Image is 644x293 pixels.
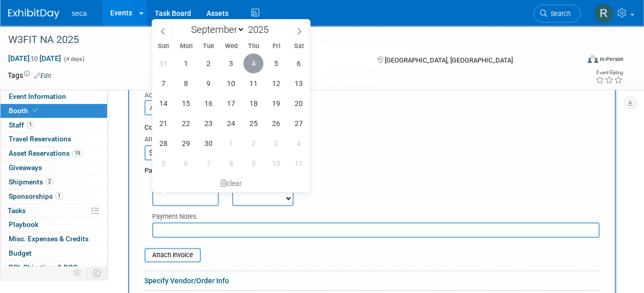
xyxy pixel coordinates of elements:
span: October 9, 2025 [243,153,263,173]
a: Specify Vendor/Order Info [144,277,229,285]
td: Personalize Event Tab Strip [69,266,87,280]
span: Search [547,10,571,17]
span: September 17, 2025 [221,93,241,113]
a: Tasks [1,204,107,218]
span: September 1, 2025 [176,53,196,73]
span: Shipments [9,178,53,186]
span: Already Reserved [144,100,217,115]
span: September 15, 2025 [176,93,196,113]
span: September 26, 2025 [266,113,286,133]
span: September 19, 2025 [266,93,286,113]
span: September 24, 2025 [221,113,241,133]
span: October 6, 2025 [176,153,196,173]
span: September 2, 2025 [198,53,218,73]
img: Format-Inperson.png [588,55,598,63]
div: In-Person [599,55,624,63]
span: Already Reserved [146,101,216,115]
span: Fri [265,43,287,50]
span: Thu [242,43,265,50]
span: September 25, 2025 [243,113,263,133]
a: Edit [34,72,51,79]
span: Event Information [9,92,66,100]
span: October 1, 2025 [221,133,241,153]
span: 19 [72,150,82,157]
span: September 8, 2025 [176,73,196,93]
span: October 7, 2025 [198,153,218,173]
span: September 4, 2025 [243,53,263,73]
span: ROI, Objectives & ROO [9,263,77,271]
span: Booth [9,107,40,115]
a: Search [533,5,580,23]
span: October 11, 2025 [288,153,308,173]
span: September 22, 2025 [176,113,196,133]
span: (4 days) [63,56,85,62]
span: 1 [55,192,63,200]
div: Cost: [144,123,599,133]
a: Sponsorships1 [1,190,107,203]
span: September 13, 2025 [288,73,308,93]
div: Payment Details: [144,160,599,176]
img: ExhibitDay [8,9,59,19]
span: October 10, 2025 [266,153,286,173]
span: Sun [152,43,175,50]
span: September 21, 2025 [153,113,173,133]
a: Asset Reservations19 [1,146,107,160]
span: [GEOGRAPHIC_DATA], [GEOGRAPHIC_DATA] [385,56,513,64]
a: Giveaways [1,161,107,175]
a: Travel Reservations [1,132,107,146]
span: Budget [9,249,32,257]
span: September 11, 2025 [243,73,263,93]
span: October 3, 2025 [266,133,286,153]
span: September 5, 2025 [266,53,286,73]
span: 2 [46,178,53,185]
a: Event Information [1,90,107,103]
span: Misc. Expenses & Credits [9,235,89,243]
span: September 3, 2025 [221,53,241,73]
span: September 18, 2025 [243,93,263,113]
span: [DATE] [DATE] [8,54,61,63]
span: Tasks [8,206,26,215]
span: August 31, 2025 [153,53,173,73]
span: Playbook [9,220,38,228]
span: Giveaways [9,163,42,172]
span: September 20, 2025 [288,93,308,113]
span: October 8, 2025 [221,153,241,173]
span: 1 [27,121,34,129]
span: September 23, 2025 [198,113,218,133]
span: September 7, 2025 [153,73,173,93]
body: Rich Text Area. Press ALT-0 for help. [6,4,442,14]
span: September 10, 2025 [221,73,241,93]
span: September 12, 2025 [266,73,286,93]
a: ROI, Objectives & ROO [1,261,107,275]
span: September 30, 2025 [198,133,218,153]
a: Misc. Expenses & Credits [1,232,107,246]
span: seca [72,9,87,17]
div: clear [152,175,310,192]
span: September 6, 2025 [288,53,308,73]
span: October 4, 2025 [288,133,308,153]
a: Booth [1,104,107,118]
span: September 14, 2025 [153,93,173,113]
span: September 9, 2025 [198,73,218,93]
span: Sponsorships [9,192,63,200]
span: Travel Reservations [9,135,71,143]
select: Month [186,23,245,36]
span: September 28, 2025 [153,133,173,153]
span: Wed [220,43,242,50]
a: Budget [1,246,107,260]
span: September 29, 2025 [176,133,196,153]
span: October 5, 2025 [153,153,173,173]
img: Rachel Jordan [594,4,613,23]
span: Staff [9,121,34,129]
span: Sat [287,43,310,50]
input: Year [245,24,276,35]
div: Payment Notes [152,212,599,222]
i: Booth reservation complete [33,108,38,113]
span: Mon [175,43,197,50]
div: Amount [144,135,219,145]
span: Asset Reservations [9,149,82,157]
div: Event Format [534,53,624,69]
td: Toggle Event Tabs [87,266,108,280]
a: Shipments2 [1,175,107,189]
a: Playbook [1,218,107,232]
